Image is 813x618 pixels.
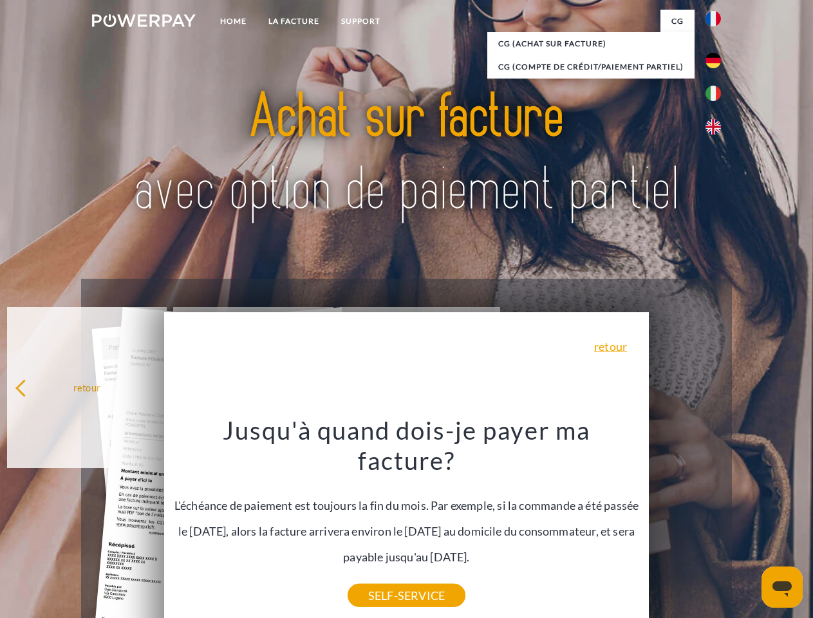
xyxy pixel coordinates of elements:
img: it [706,86,721,101]
img: de [706,53,721,68]
a: Support [330,10,391,33]
h3: Jusqu'à quand dois-je payer ma facture? [172,415,642,476]
a: CG (Compte de crédit/paiement partiel) [487,55,695,79]
iframe: Bouton de lancement de la fenêtre de messagerie [762,566,803,608]
a: SELF-SERVICE [348,584,465,607]
a: retour [594,341,627,352]
img: en [706,119,721,135]
a: CG [660,10,695,33]
a: LA FACTURE [257,10,330,33]
a: CG (achat sur facture) [487,32,695,55]
a: Home [209,10,257,33]
div: retour [15,379,160,396]
img: title-powerpay_fr.svg [123,62,690,247]
img: logo-powerpay-white.svg [92,14,196,27]
img: fr [706,11,721,26]
div: L'échéance de paiement est toujours la fin du mois. Par exemple, si la commande a été passée le [... [172,415,642,595]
